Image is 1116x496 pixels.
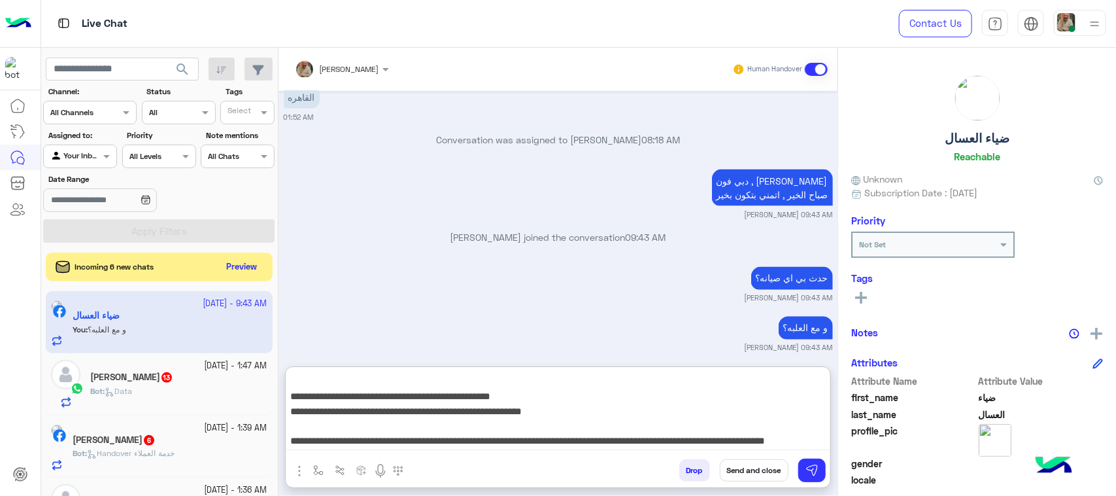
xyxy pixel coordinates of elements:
h6: Notes [851,327,878,338]
img: create order [356,465,367,476]
span: العسال [979,408,1104,421]
span: Incoming 6 new chats [75,261,154,273]
span: null [979,473,1104,487]
span: last_name [851,408,976,421]
button: search [167,58,199,86]
img: notes [1069,328,1079,339]
img: picture [51,425,63,436]
label: Status [146,86,214,97]
small: [PERSON_NAME] 09:43 AM [745,209,833,220]
button: Trigger scenario [330,459,351,481]
span: search [175,62,190,77]
button: Preview [221,258,263,277]
button: Send and close [720,459,788,482]
p: Live Chat [82,15,127,33]
p: 12/10/2025, 9:43 AM [751,267,833,290]
label: Tags [226,86,273,97]
img: tab [1024,16,1039,31]
h6: Priority [851,215,885,226]
span: first_name [851,391,976,404]
img: send message [805,464,819,477]
span: Data [105,386,132,396]
img: select flow [313,465,324,476]
button: Drop [679,459,710,482]
img: picture [979,424,1011,457]
span: Unknown [851,172,902,186]
span: Bot [73,448,85,458]
img: defaultAdmin.png [51,360,80,389]
a: Contact Us [899,10,972,37]
span: 6 [144,435,154,446]
span: locale [851,473,976,487]
span: gender [851,457,976,470]
label: Note mentions [206,130,273,141]
span: profile_pic [851,424,976,454]
span: Subscription Date : [DATE] [864,186,977,200]
span: Attribute Name [851,374,976,388]
span: 08:18 AM [641,134,680,145]
p: 12/10/2025, 9:43 AM [712,169,833,206]
small: [DATE] - 1:47 AM [205,360,267,372]
span: 09:43 AM [626,232,666,243]
button: Apply Filters [43,219,275,243]
p: 12/10/2025, 9:43 AM [779,317,833,340]
h5: Marwa Saleh [90,372,173,383]
small: 01:52 AM [284,112,314,122]
button: select flow [308,459,330,481]
div: Select [226,105,251,120]
img: Facebook [53,429,66,442]
img: tab [56,15,72,31]
label: Priority [127,130,194,141]
img: WhatsApp [71,382,84,395]
img: make a call [393,466,403,476]
button: create order [351,459,373,481]
p: Conversation was assigned to [PERSON_NAME] [284,133,833,147]
p: [PERSON_NAME] joined the conversation [284,230,833,244]
span: ضياء [979,391,1104,404]
small: [PERSON_NAME] 09:43 AM [745,343,833,353]
h5: ضياء العسال [945,131,1009,146]
h6: Attributes [851,357,898,368]
small: [DATE] - 1:39 AM [205,422,267,434]
img: tab [988,16,1003,31]
img: 1403182699927242 [5,57,29,80]
small: [PERSON_NAME] 09:43 AM [745,293,833,304]
img: add [1091,328,1102,340]
img: profile [1087,16,1103,32]
img: hulul-logo.png [1031,444,1077,489]
h5: Abdalrhman Ahmed [73,434,156,446]
b: : [73,448,87,458]
span: Bot [90,386,103,396]
img: picture [955,76,1000,120]
h6: Tags [851,272,1103,284]
p: 12/10/2025, 1:52 AM [284,86,320,109]
label: Assigned to: [48,130,116,141]
h6: Reachable [954,151,1000,162]
small: Human Handover [747,64,802,75]
label: Date Range [48,173,195,185]
img: send attachment [292,463,307,479]
img: send voice note [373,463,388,479]
span: [PERSON_NAME] [320,64,379,74]
a: tab [982,10,1008,37]
b: Not Set [859,239,886,249]
img: userImage [1057,13,1075,31]
span: Handover خدمة العملاء [87,448,175,458]
span: null [979,457,1104,470]
span: Attribute Value [979,374,1104,388]
label: Channel: [48,86,135,97]
img: Trigger scenario [335,465,345,476]
b: : [90,386,105,396]
span: 13 [161,372,172,383]
img: Logo [5,10,31,37]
